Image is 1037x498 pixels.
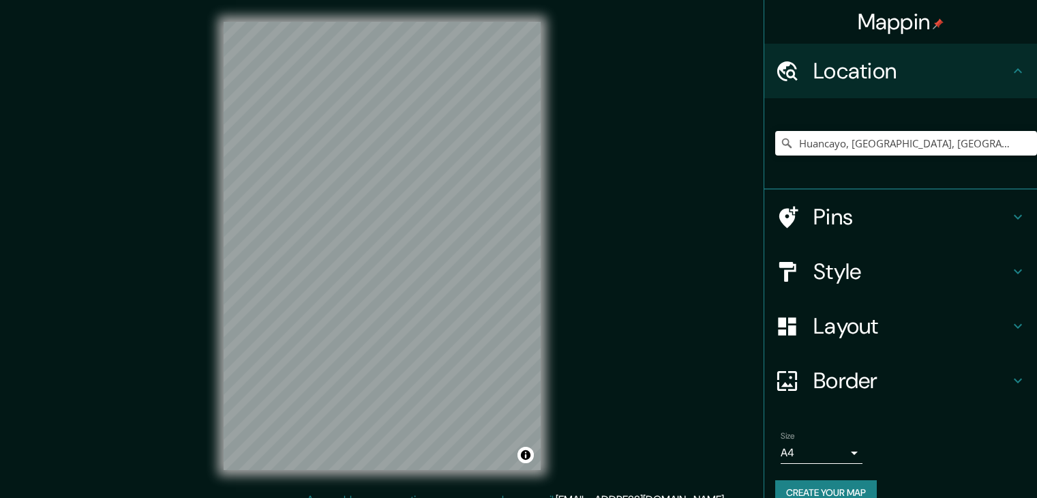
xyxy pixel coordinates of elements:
[224,22,541,470] canvas: Map
[764,299,1037,353] div: Layout
[764,244,1037,299] div: Style
[764,44,1037,98] div: Location
[933,18,944,29] img: pin-icon.png
[517,447,534,463] button: Toggle attribution
[781,442,862,464] div: A4
[775,131,1037,156] input: Pick your city or area
[916,445,1022,483] iframe: Help widget launcher
[813,57,1010,85] h4: Location
[813,203,1010,231] h4: Pins
[813,312,1010,340] h4: Layout
[858,8,944,35] h4: Mappin
[764,353,1037,408] div: Border
[781,430,795,442] label: Size
[813,367,1010,394] h4: Border
[813,258,1010,285] h4: Style
[764,190,1037,244] div: Pins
